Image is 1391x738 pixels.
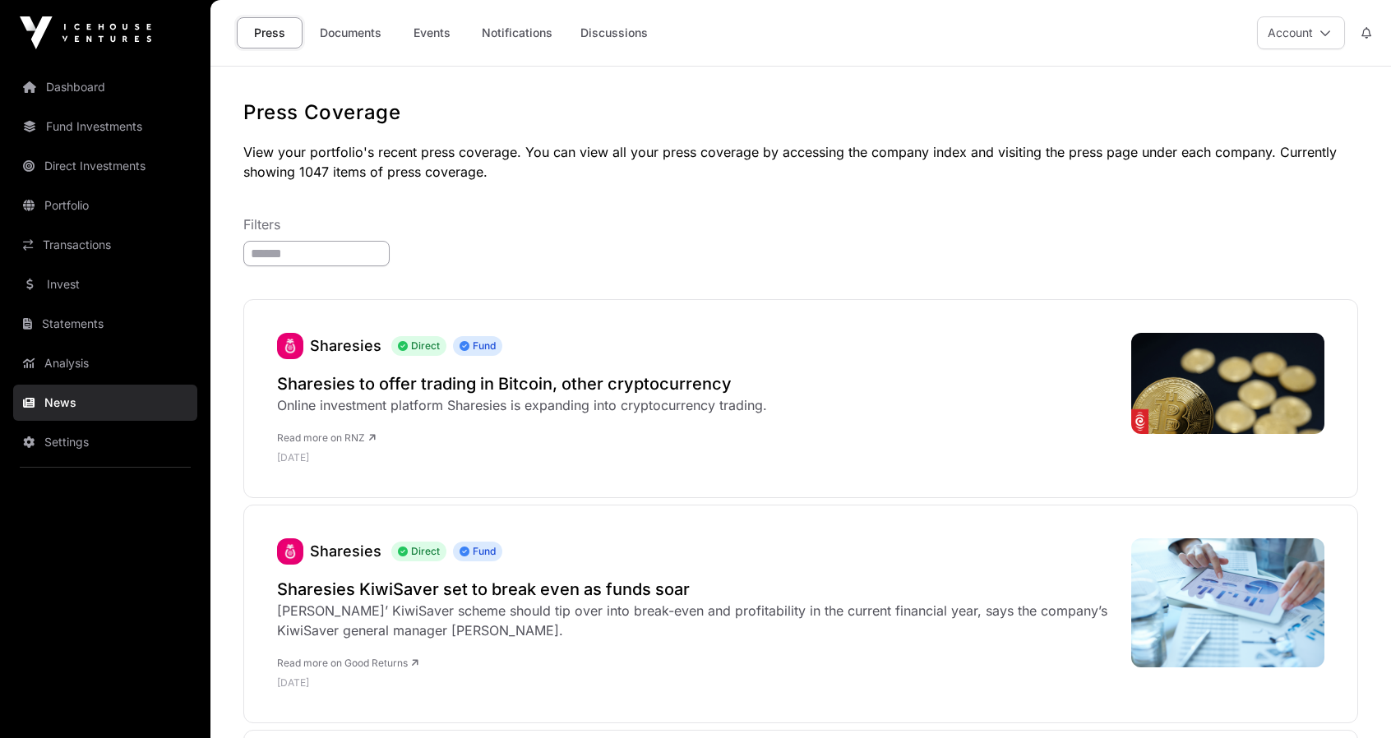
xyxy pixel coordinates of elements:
[277,451,767,464] p: [DATE]
[277,538,303,565] img: sharesies_logo.jpeg
[277,333,303,359] img: sharesies_logo.jpeg
[310,542,381,560] a: Sharesies
[13,187,197,224] a: Portfolio
[277,657,418,669] a: Read more on Good Returns
[309,17,392,48] a: Documents
[13,266,197,302] a: Invest
[310,337,381,354] a: Sharesies
[1131,538,1324,667] img: Graph_Tablet.jpg
[453,336,502,356] span: Fund
[13,424,197,460] a: Settings
[1257,16,1345,49] button: Account
[277,538,303,565] a: Sharesies
[20,16,151,49] img: Icehouse Ventures Logo
[277,372,767,395] a: Sharesies to offer trading in Bitcoin, other cryptocurrency
[277,578,1115,601] a: Sharesies KiwiSaver set to break even as funds soar
[13,385,197,421] a: News
[277,395,767,415] div: Online investment platform Sharesies is expanding into cryptocurrency trading.
[570,17,659,48] a: Discussions
[453,542,502,561] span: Fund
[243,99,1358,126] h1: Press Coverage
[277,431,376,444] a: Read more on RNZ
[13,227,197,263] a: Transactions
[277,676,1115,690] p: [DATE]
[277,601,1115,640] div: [PERSON_NAME]’ KiwiSaver scheme should tip over into break-even and profitability in the current ...
[243,142,1358,182] p: View your portfolio's recent press coverage. You can view all your press coverage by accessing th...
[13,108,197,145] a: Fund Investments
[391,542,446,561] span: Direct
[1131,333,1324,434] img: 4KFLKZ0_AFP__20241205__cfoto_bitcoint241205_np9wJ__v1__HighRes__BitcoinTops100000_jpg.png
[243,214,1358,234] p: Filters
[13,69,197,105] a: Dashboard
[13,148,197,184] a: Direct Investments
[237,17,303,48] a: Press
[13,345,197,381] a: Analysis
[1309,659,1391,738] iframe: Chat Widget
[277,333,303,359] a: Sharesies
[391,336,446,356] span: Direct
[471,17,563,48] a: Notifications
[13,306,197,342] a: Statements
[399,17,464,48] a: Events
